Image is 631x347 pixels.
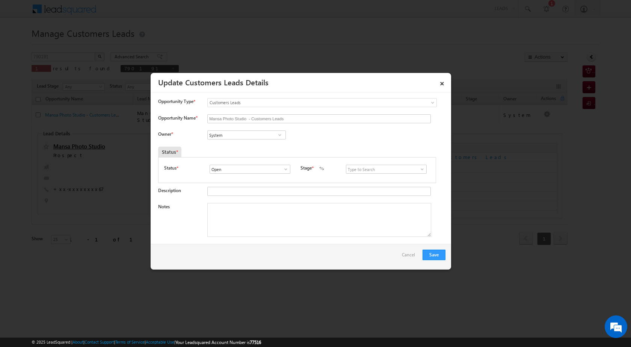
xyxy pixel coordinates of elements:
[275,131,284,139] a: Show All Items
[207,98,437,107] a: Customers Leads
[102,232,136,242] em: Start Chat
[158,131,173,137] label: Owner
[146,339,174,344] a: Acceptable Use
[158,147,181,157] div: Status
[300,165,312,171] label: Stage
[250,339,261,345] span: 77516
[39,39,126,49] div: Chat with us now
[158,115,197,121] label: Opportunity Name
[207,130,286,139] input: Type to Search
[436,76,448,89] a: ×
[279,165,288,173] a: Show All Items
[32,339,261,346] span: © 2025 LeadSquared | | | | |
[346,165,427,174] input: Type to Search
[423,250,445,260] button: Save
[115,339,145,344] a: Terms of Service
[158,188,181,193] label: Description
[72,339,83,344] a: About
[175,339,261,345] span: Your Leadsquared Account Number is
[123,4,141,22] div: Minimize live chat window
[210,165,290,174] input: Type to Search
[13,39,32,49] img: d_60004797649_company_0_60004797649
[415,165,425,173] a: Show All Items
[85,339,114,344] a: Contact Support
[208,99,406,106] span: Customers Leads
[164,165,177,171] label: Status
[402,250,419,264] a: Cancel
[158,204,170,209] label: Notes
[158,98,193,105] span: Opportunity Type
[158,77,269,87] a: Update Customers Leads Details
[10,70,137,225] textarea: Type your message and hit 'Enter'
